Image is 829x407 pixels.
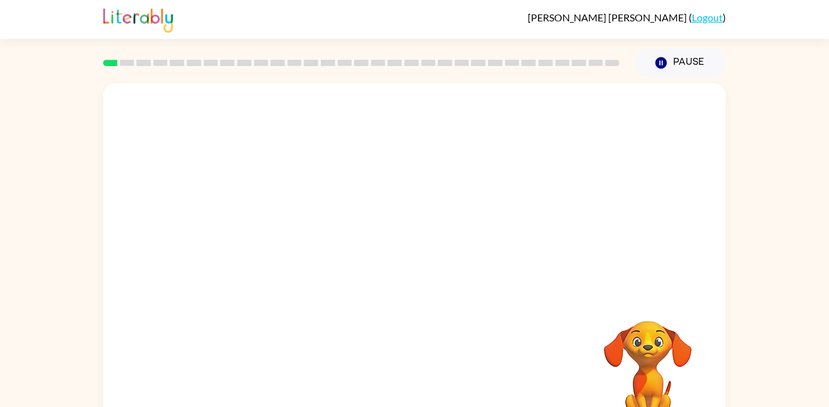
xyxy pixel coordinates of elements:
[528,11,726,23] div: ( )
[528,11,689,23] span: [PERSON_NAME] [PERSON_NAME]
[635,48,726,77] button: Pause
[692,11,723,23] a: Logout
[103,5,173,33] img: Literably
